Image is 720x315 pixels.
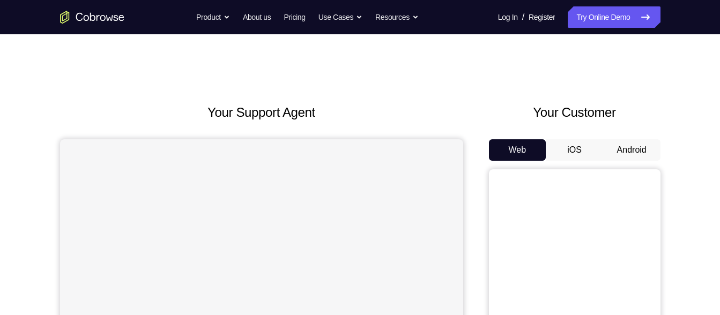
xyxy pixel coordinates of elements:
[498,6,518,28] a: Log In
[529,6,555,28] a: Register
[375,6,419,28] button: Resources
[522,11,524,24] span: /
[318,6,362,28] button: Use Cases
[60,103,463,122] h2: Your Support Agent
[568,6,660,28] a: Try Online Demo
[603,139,660,161] button: Android
[489,139,546,161] button: Web
[284,6,305,28] a: Pricing
[243,6,271,28] a: About us
[546,139,603,161] button: iOS
[60,11,124,24] a: Go to the home page
[196,6,230,28] button: Product
[489,103,660,122] h2: Your Customer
